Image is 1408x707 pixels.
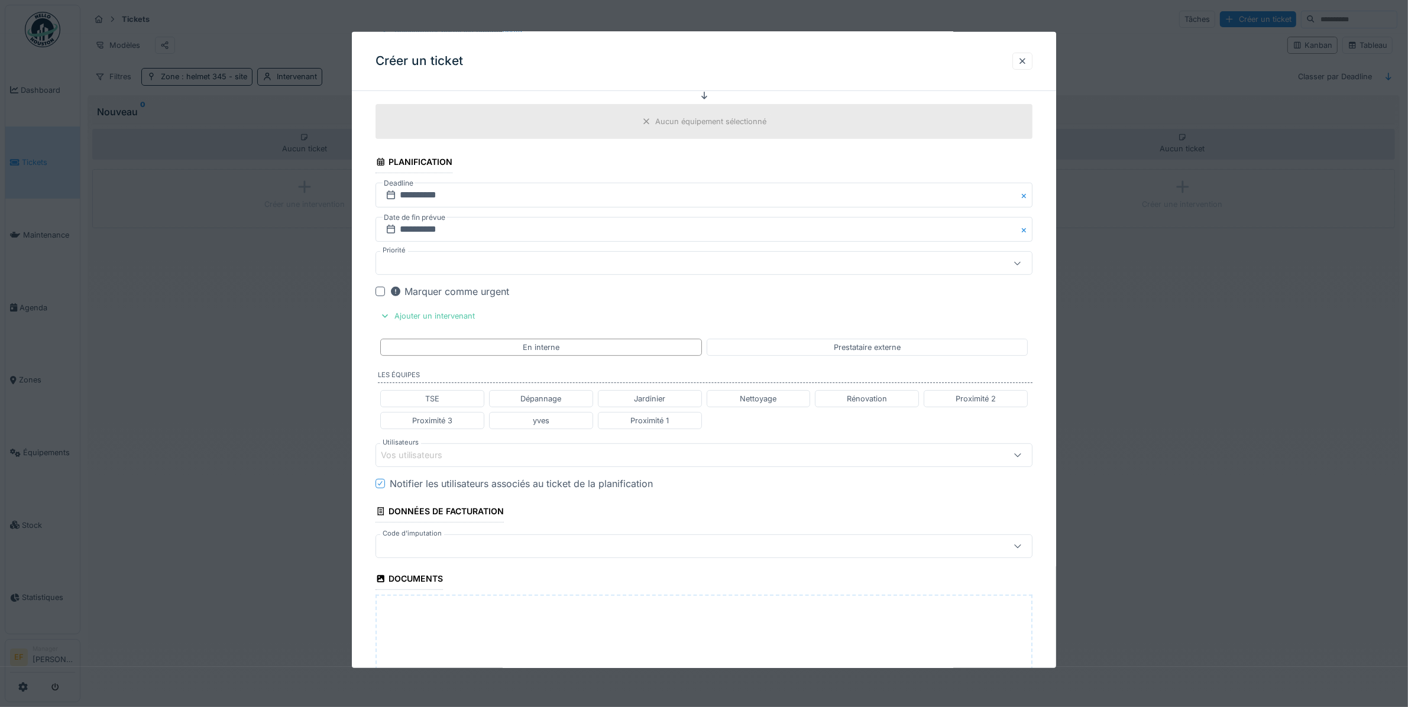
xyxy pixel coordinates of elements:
div: yves [533,415,549,426]
div: Jardinier [634,393,665,404]
div: Notifier les utilisateurs associés au ticket de la planification [390,476,653,491]
div: Proximité 1 [630,415,669,426]
div: Prestataire externe [834,341,901,352]
div: Documents [376,570,443,590]
label: Les équipes [378,370,1032,383]
div: Dépannage [520,393,561,404]
label: Priorité [380,245,408,255]
div: Données de facturation [376,502,504,523]
div: Vos utilisateurs [381,449,459,462]
label: Utilisateurs [380,437,421,447]
div: TSE [425,393,439,404]
div: Nettoyage [740,393,776,404]
div: Proximité 2 [956,393,996,404]
div: Aucun équipement sélectionné [656,116,767,127]
div: Marquer comme urgent [390,284,509,299]
button: Close [1019,217,1032,242]
div: Ajouter un intervenant [376,308,480,324]
h3: Créer un ticket [376,54,463,69]
label: Code d'imputation [380,528,444,539]
div: Planification [376,153,452,173]
label: Date de fin prévue [383,211,446,224]
div: Rénovation [847,393,887,404]
button: Close [1019,183,1032,207]
label: Deadline [383,177,415,190]
div: Proximité 3 [412,415,452,426]
div: En interne [523,341,559,352]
